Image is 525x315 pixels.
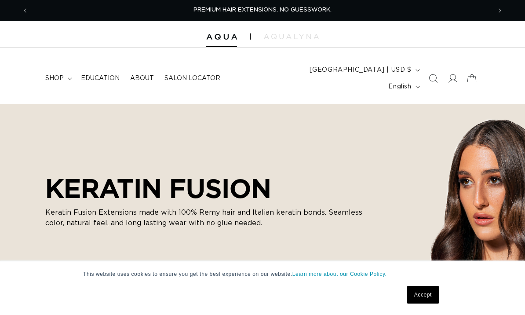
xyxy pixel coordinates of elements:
[164,74,220,82] span: Salon Locator
[45,173,379,204] h2: KERATIN FUSION
[125,69,159,88] a: About
[388,82,411,92] span: English
[206,34,237,40] img: Aqua Hair Extensions
[76,69,125,88] a: Education
[159,69,226,88] a: Salon Locator
[304,62,423,78] button: [GEOGRAPHIC_DATA] | USD $
[130,74,154,82] span: About
[490,2,510,19] button: Next announcement
[407,286,439,304] a: Accept
[423,69,443,88] summary: Search
[193,7,332,13] span: PREMIUM HAIR EXTENSIONS. NO GUESSWORK.
[81,74,120,82] span: Education
[310,66,412,75] span: [GEOGRAPHIC_DATA] | USD $
[15,2,35,19] button: Previous announcement
[45,74,64,82] span: shop
[40,69,76,88] summary: shop
[383,78,423,95] button: English
[83,270,442,278] p: This website uses cookies to ensure you get the best experience on our website.
[45,207,379,228] p: Keratin Fusion Extensions made with 100% Remy hair and Italian keratin bonds. Seamless color, nat...
[264,34,319,39] img: aqualyna.com
[292,271,387,277] a: Learn more about our Cookie Policy.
